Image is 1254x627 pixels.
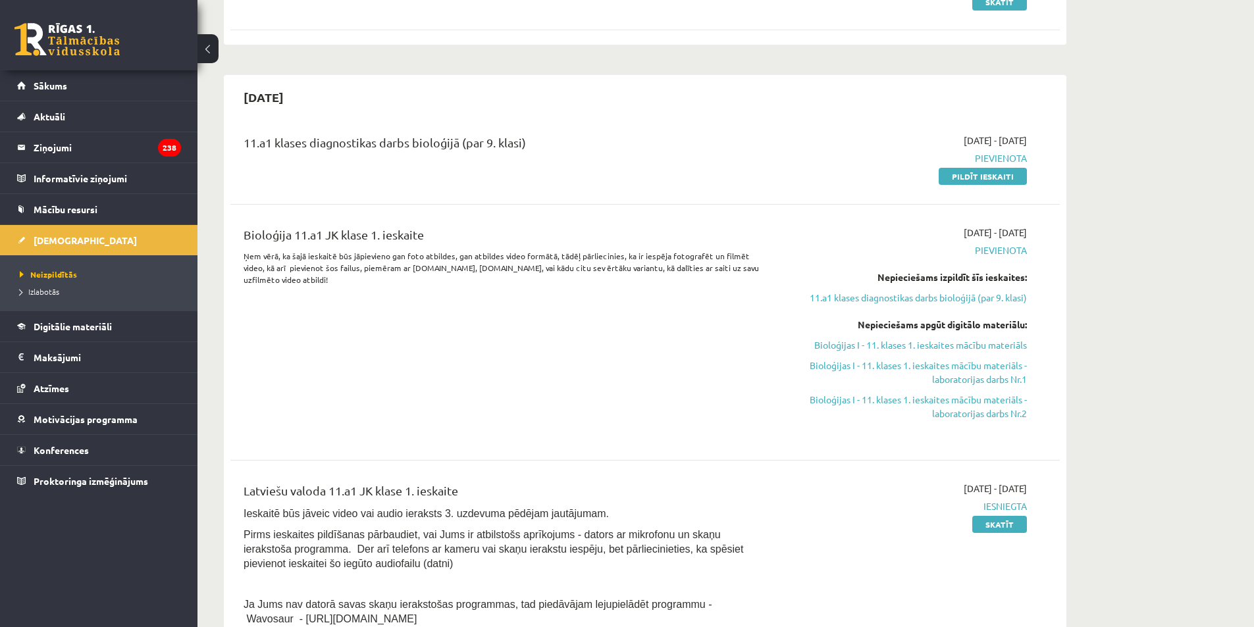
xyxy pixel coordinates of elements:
div: Latviešu valoda 11.a1 JK klase 1. ieskaite [244,482,759,506]
span: Pievienota [779,151,1027,165]
a: Neizpildītās [20,268,184,280]
a: Bioloģijas I - 11. klases 1. ieskaites mācību materiāls - laboratorijas darbs Nr.1 [779,359,1027,386]
a: Atzīmes [17,373,181,403]
span: Digitālie materiāli [34,320,112,332]
h2: [DATE] [230,82,297,113]
span: [DATE] - [DATE] [964,226,1027,239]
span: [DATE] - [DATE] [964,134,1027,147]
a: Izlabotās [20,286,184,297]
a: Aktuāli [17,101,181,132]
span: Atzīmes [34,382,69,394]
span: Konferences [34,444,89,456]
span: Proktoringa izmēģinājums [34,475,148,487]
span: Sākums [34,80,67,91]
a: Pildīt ieskaiti [939,168,1027,185]
a: Konferences [17,435,181,465]
span: Pievienota [779,243,1027,257]
span: Ieskaitē būs jāveic video vai audio ieraksts 3. uzdevuma pēdējam jautājumam. [244,508,609,519]
legend: Informatīvie ziņojumi [34,163,181,193]
span: [DATE] - [DATE] [964,482,1027,495]
a: Skatīt [972,516,1027,533]
span: Aktuāli [34,111,65,122]
div: Nepieciešams apgūt digitālo materiālu: [779,318,1027,332]
a: Sākums [17,70,181,101]
a: Mācību resursi [17,194,181,224]
span: Izlabotās [20,286,59,297]
a: Rīgas 1. Tālmācības vidusskola [14,23,120,56]
i: 238 [158,139,181,157]
a: Maksājumi [17,342,181,372]
a: 11.a1 klases diagnostikas darbs bioloģijā (par 9. klasi) [779,291,1027,305]
legend: Ziņojumi [34,132,181,163]
a: [DEMOGRAPHIC_DATA] [17,225,181,255]
a: Bioloģijas I - 11. klases 1. ieskaites mācību materiāls - laboratorijas darbs Nr.2 [779,393,1027,420]
div: Nepieciešams izpildīt šīs ieskaites: [779,270,1027,284]
span: Motivācijas programma [34,413,138,425]
div: 11.a1 klases diagnostikas darbs bioloģijā (par 9. klasi) [244,134,759,158]
a: Informatīvie ziņojumi [17,163,181,193]
a: Digitālie materiāli [17,311,181,341]
a: Bioloģijas I - 11. klases 1. ieskaites mācību materiāls [779,338,1027,352]
p: Ņem vērā, ka šajā ieskaitē būs jāpievieno gan foto atbildes, gan atbildes video formātā, tādēļ pā... [244,250,759,286]
span: Neizpildītās [20,269,77,280]
span: Mācību resursi [34,203,97,215]
a: Ziņojumi238 [17,132,181,163]
legend: Maksājumi [34,342,181,372]
div: Bioloģija 11.a1 JK klase 1. ieskaite [244,226,759,250]
span: Pirms ieskaites pildīšanas pārbaudiet, vai Jums ir atbilstošs aprīkojums - dators ar mikrofonu un... [244,529,743,569]
a: Proktoringa izmēģinājums [17,466,181,496]
span: Ja Jums nav datorā savas skaņu ierakstošas programmas, tad piedāvājam lejupielādēt programmu - Wa... [244,599,712,624]
span: [DEMOGRAPHIC_DATA] [34,234,137,246]
a: Motivācijas programma [17,404,181,434]
span: Iesniegta [779,499,1027,513]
